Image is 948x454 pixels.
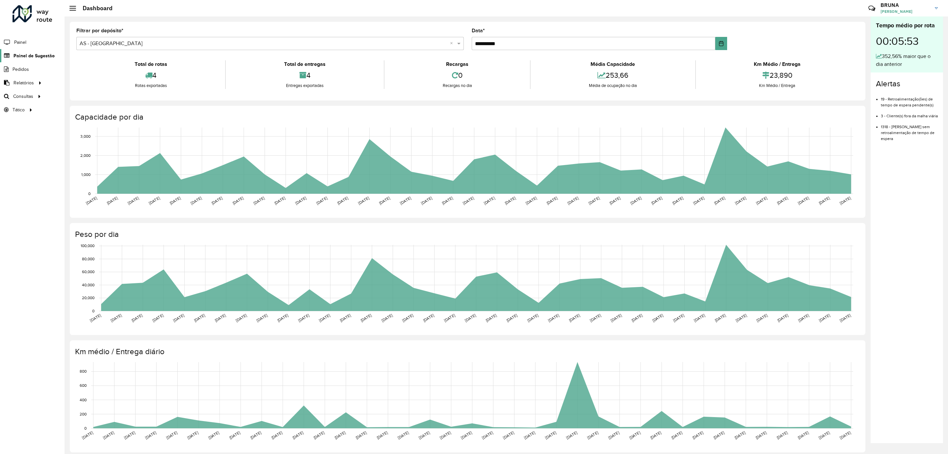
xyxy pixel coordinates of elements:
[876,21,938,30] div: Tempo médio por rota
[190,196,202,205] text: [DATE]
[881,91,938,108] li: 19 - Retroalimentação(ões) de tempo de espera pendente(s)
[735,313,748,323] text: [DATE]
[588,196,600,205] text: [DATE]
[276,313,289,323] text: [DATE]
[315,196,328,205] text: [DATE]
[713,196,726,205] text: [DATE]
[76,5,113,12] h2: Dashboard
[876,79,938,89] h4: Alertas
[714,313,726,323] text: [DATE]
[227,68,382,82] div: 4
[462,196,475,205] text: [DATE]
[756,313,768,323] text: [DATE]
[671,430,683,440] text: [DATE]
[776,430,788,440] text: [DATE]
[755,430,767,440] text: [DATE]
[92,309,94,313] text: 0
[472,27,485,35] label: Data
[607,430,620,440] text: [DATE]
[450,40,456,47] span: Clear all
[386,60,528,68] div: Recargas
[439,430,452,440] text: [DATE]
[698,82,857,89] div: Km Médio / Entrega
[123,430,136,440] text: [DATE]
[460,430,473,440] text: [DATE]
[692,430,704,440] text: [DATE]
[89,313,102,323] text: [DATE]
[227,60,382,68] div: Total de entregas
[420,196,433,205] text: [DATE]
[568,313,581,323] text: [DATE]
[355,430,367,440] text: [DATE]
[527,313,539,323] text: [DATE]
[651,313,664,323] text: [DATE]
[82,296,94,300] text: 20,000
[386,82,528,89] div: Recargas no dia
[776,196,789,205] text: [DATE]
[207,430,220,440] text: [DATE]
[839,313,852,323] text: [DATE]
[13,79,34,86] span: Relatórios
[295,196,307,205] text: [DATE]
[650,196,663,205] text: [DATE]
[80,398,87,402] text: 400
[81,430,94,440] text: [DATE]
[80,134,91,138] text: 3,000
[211,196,223,205] text: [DATE]
[78,68,224,82] div: 4
[80,369,87,374] text: 800
[532,60,693,68] div: Média Capacidade
[818,313,831,323] text: [DATE]
[671,196,684,205] text: [DATE]
[865,1,879,15] a: Contato Rápido
[228,430,241,440] text: [DATE]
[227,82,382,89] div: Entregas exportadas
[715,37,727,50] button: Choose Date
[88,191,91,196] text: 0
[485,313,497,323] text: [DATE]
[110,313,122,323] text: [DATE]
[334,430,346,440] text: [DATE]
[547,313,560,323] text: [DATE]
[698,68,857,82] div: 23,890
[546,196,558,205] text: [DATE]
[106,196,118,205] text: [DATE]
[818,430,830,440] text: [DATE]
[232,196,244,205] text: [DATE]
[13,106,25,113] span: Tático
[544,430,557,440] text: [DATE]
[839,430,852,440] text: [DATE]
[839,196,852,205] text: [DATE]
[78,60,224,68] div: Total de rotas
[610,313,622,323] text: [DATE]
[523,430,536,440] text: [DATE]
[186,430,199,440] text: [DATE]
[78,82,224,89] div: Rotas exportadas
[81,172,91,177] text: 1,000
[145,430,157,440] text: [DATE]
[256,313,268,323] text: [DATE]
[876,52,938,68] div: 352,56% maior que o dia anterior
[253,196,265,205] text: [DATE]
[483,196,495,205] text: [DATE]
[649,430,662,440] text: [DATE]
[589,313,602,323] text: [DATE]
[734,196,747,205] text: [DATE]
[755,196,768,205] text: [DATE]
[75,112,859,122] h4: Capacidade por dia
[481,430,494,440] text: [DATE]
[193,313,206,323] text: [DATE]
[441,196,454,205] text: [DATE]
[630,196,642,205] text: [DATE]
[881,2,930,8] h3: BRUNA
[85,196,98,205] text: [DATE]
[169,196,181,205] text: [DATE]
[148,196,161,205] text: [DATE]
[13,93,33,100] span: Consultas
[75,347,859,356] h4: Km médio / Entrega diário
[84,426,87,430] text: 0
[292,430,304,440] text: [DATE]
[587,430,599,440] text: [DATE]
[693,196,705,205] text: [DATE]
[82,283,94,287] text: 40,000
